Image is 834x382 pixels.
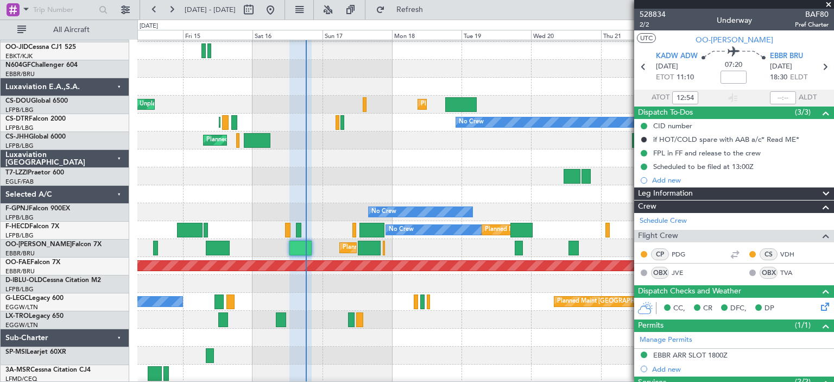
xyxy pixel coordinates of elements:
span: 11:10 [677,72,694,83]
span: Flight Crew [638,230,678,242]
span: F-GPNJ [5,205,29,212]
a: G-LEGCLegacy 600 [5,295,64,302]
a: EBBR/BRU [5,249,35,258]
span: CS-DOU [5,98,31,104]
a: OO-FAEFalcon 7X [5,259,60,266]
div: EBBR ARR SLOT 1800Z [653,350,728,360]
button: UTC [637,33,656,43]
span: CR [703,303,712,314]
span: 3A-MSR [5,367,30,373]
a: F-HECDFalcon 7X [5,223,59,230]
div: Mon 18 [392,30,462,40]
div: FPL in FF and release to the crew [653,148,761,158]
a: LFPB/LBG [5,106,34,114]
span: F-HECD [5,223,29,230]
span: OO-JID [5,44,28,51]
a: LFPB/LBG [5,285,34,293]
div: No Crew [371,204,396,220]
a: Manage Permits [640,335,692,346]
span: All Aircraft [28,26,115,34]
a: OO-JIDCessna CJ1 525 [5,44,76,51]
a: EGLF/FAB [5,178,34,186]
span: CS-DTR [5,116,29,122]
span: (1/1) [795,320,811,331]
a: CS-DTRFalcon 2000 [5,116,66,122]
a: VDH [780,249,805,259]
div: No Crew [459,114,484,130]
span: CS-JHH [5,134,29,140]
span: ELDT [790,72,807,83]
span: ALDT [799,92,817,103]
span: SP-MSI [5,349,27,355]
div: No Crew [389,222,414,238]
div: Sat 16 [252,30,322,40]
span: ATOT [652,92,669,103]
div: Planned Maint [GEOGRAPHIC_DATA] ([GEOGRAPHIC_DATA]) [557,293,728,310]
span: KADW ADW [656,51,698,62]
div: Planned Maint [GEOGRAPHIC_DATA] ([GEOGRAPHIC_DATA]) [485,222,656,238]
a: T7-LZZIPraetor 600 [5,170,64,176]
a: EBBR/BRU [5,267,35,275]
div: Planned Maint [GEOGRAPHIC_DATA] ([GEOGRAPHIC_DATA]) [206,132,377,148]
div: Add new [652,176,829,185]
a: EBBR/BRU [5,70,35,78]
div: [DATE] [140,22,158,31]
a: LFPB/LBG [5,214,34,222]
span: N604GF [5,62,31,68]
span: ETOT [656,72,674,83]
a: CS-DOUGlobal 6500 [5,98,68,104]
div: Thu 14 [113,30,183,40]
div: CS [760,248,778,260]
a: LFPB/LBG [5,231,34,240]
div: Planned Maint [GEOGRAPHIC_DATA] ([GEOGRAPHIC_DATA] National) [343,240,539,256]
a: JVE [672,268,696,278]
div: Tue 19 [462,30,531,40]
span: 2/2 [640,20,666,29]
span: LX-TRO [5,313,29,320]
a: LFPB/LBG [5,142,34,150]
a: CS-JHHGlobal 6000 [5,134,66,140]
span: Dispatch Checks and Weather [638,285,741,298]
span: OO-[PERSON_NAME] [696,34,773,46]
span: Refresh [387,6,433,14]
div: Underway [717,15,752,26]
a: EGGW/LTN [5,321,38,329]
div: Add new [652,365,829,374]
a: 3A-MSRCessna Citation CJ4 [5,367,91,373]
span: EBBR BRU [770,51,803,62]
div: if HOT/COLD spare with AAB a/c* Read ME* [653,135,799,144]
button: Refresh [371,1,436,18]
a: D-IBLU-OLDCessna Citation M2 [5,277,101,284]
span: [DATE] [770,61,792,72]
input: Trip Number [33,2,96,18]
a: OO-[PERSON_NAME]Falcon 7X [5,241,102,248]
button: All Aircraft [12,21,118,39]
span: Dispatch To-Dos [638,107,693,119]
a: F-GPNJFalcon 900EX [5,205,70,212]
span: Leg Information [638,187,693,200]
span: (3/3) [795,107,811,118]
a: LX-TROLegacy 650 [5,313,64,320]
a: PDG [672,249,696,259]
span: CC, [673,303,685,314]
input: --:-- [770,91,796,104]
span: 18:30 [770,72,787,83]
span: 528834 [640,9,666,20]
div: Thu 21 [601,30,671,40]
span: Permits [638,320,664,332]
span: D-IBLU-OLD [5,277,42,284]
div: Unplanned Maint [GEOGRAPHIC_DATA] ([GEOGRAPHIC_DATA]) [140,96,318,112]
div: Scheduled to be filed at 13:00Z [653,162,754,171]
span: DFC, [730,303,747,314]
span: 07:20 [725,60,742,71]
span: OO-[PERSON_NAME] [5,241,72,248]
a: TVA [780,268,805,278]
div: CID number [653,121,692,130]
a: N604GFChallenger 604 [5,62,78,68]
div: OBX [651,267,669,279]
span: OO-FAE [5,259,30,266]
div: OBX [760,267,778,279]
input: --:-- [672,91,698,104]
span: Crew [638,201,656,213]
span: Pref Charter [795,20,829,29]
